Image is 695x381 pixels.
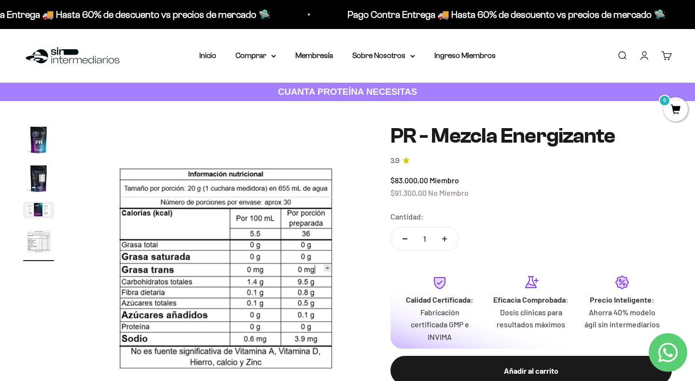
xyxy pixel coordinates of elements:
[391,227,419,250] button: Reducir cantidad
[390,176,428,185] span: $83.000,00
[434,51,496,59] a: Ingreso Miembros
[12,15,200,38] p: ¿Qué te daría la seguridad final para añadir este producto a tu carrito?
[430,176,459,185] span: Miembro
[23,163,54,194] img: PR - Mezcla Energizante
[236,49,276,62] summary: Comprar
[390,188,427,197] span: $91.300,00
[659,95,670,106] mark: 0
[23,226,54,261] button: Ir al artículo 4
[335,7,653,22] p: Pago Contra Entrega 🚚 Hasta 60% de descuento vs precios de mercado 🛸
[428,188,469,197] span: No Miembro
[431,227,459,250] button: Aumentar cantidad
[390,210,424,223] label: Cantidad:
[12,113,200,139] div: La confirmación de la pureza de los ingredientes.
[23,163,54,197] button: Ir al artículo 2
[590,295,654,304] strong: Precio Inteligente:
[295,51,333,59] a: Membresía
[23,226,54,258] img: PR - Mezcla Energizante
[12,46,200,72] div: Un aval de expertos o estudios clínicos en la página.
[410,365,653,377] div: Añadir al carrito
[664,105,688,116] a: 0
[493,306,569,331] p: Dosis clínicas para resultados máximos
[12,74,200,91] div: Más detalles sobre la fecha exacta de entrega.
[23,124,54,158] button: Ir al artículo 1
[390,124,672,147] h1: PR - Mezcla Energizante
[12,94,200,111] div: Un mensaje de garantía de satisfacción visible.
[23,124,54,155] img: PR - Mezcla Energizante
[158,144,199,161] span: Enviar
[23,202,54,219] img: PR - Mezcla Energizante
[199,51,216,59] a: Inicio
[493,295,569,304] strong: Eficacia Comprobada:
[157,144,200,161] button: Enviar
[352,49,415,62] summary: Sobre Nosotros
[402,306,478,343] p: Fabricación certificada GMP e INVIMA
[584,306,660,331] p: Ahorra 40% modelo ágil sin intermediarios
[390,156,672,166] a: 3.93.9 de 5.0 estrellas
[278,87,417,97] strong: CUANTA PROTEÍNA NECESITAS
[406,295,473,304] strong: Calidad Certificada:
[23,202,54,221] button: Ir al artículo 3
[390,156,400,166] span: 3.9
